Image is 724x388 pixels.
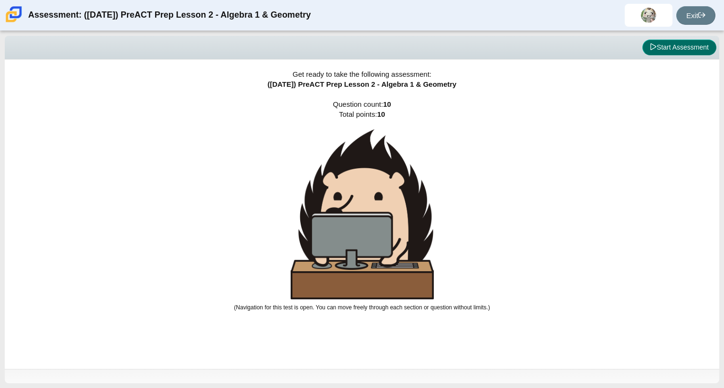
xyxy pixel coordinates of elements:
button: Start Assessment [642,40,716,56]
b: 10 [377,110,385,118]
a: Exit [676,6,715,25]
img: alondra.gamboadiaz.PHkzNf [641,8,656,23]
div: Assessment: ([DATE]) PreACT Prep Lesson 2 - Algebra 1 & Geometry [28,4,311,27]
small: (Navigation for this test is open. You can move freely through each section or question without l... [234,304,490,311]
img: hedgehog-behind-computer-large.png [291,129,434,299]
span: Get ready to take the following assessment: [293,70,431,78]
span: ([DATE]) PreACT Prep Lesson 2 - Algebra 1 & Geometry [268,80,457,88]
a: Carmen School of Science & Technology [4,18,24,26]
b: 10 [383,100,391,108]
img: Carmen School of Science & Technology [4,4,24,24]
span: Question count: Total points: [234,100,490,311]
